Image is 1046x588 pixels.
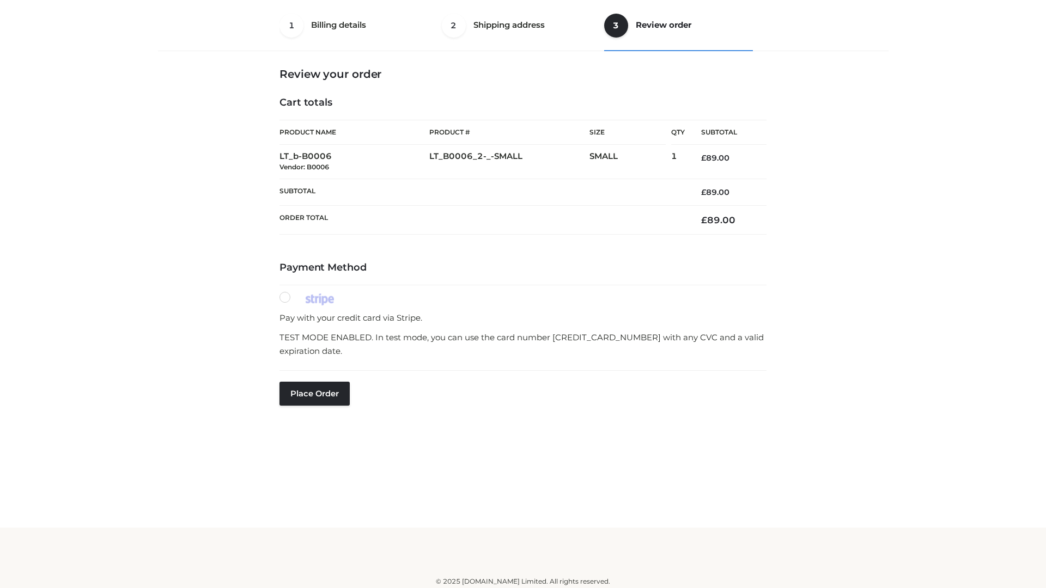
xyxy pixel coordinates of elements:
[701,187,706,197] span: £
[279,206,685,235] th: Order Total
[589,145,671,179] td: SMALL
[701,215,735,225] bdi: 89.00
[671,120,685,145] th: Qty
[429,120,589,145] th: Product #
[279,262,767,274] h4: Payment Method
[279,145,429,179] td: LT_b-B0006
[162,576,884,587] div: © 2025 [DOMAIN_NAME] Limited. All rights reserved.
[279,68,767,81] h3: Review your order
[671,145,685,179] td: 1
[701,153,729,163] bdi: 89.00
[279,330,767,358] p: TEST MODE ENABLED. In test mode, you can use the card number [CREDIT_CARD_NUMBER] with any CVC an...
[685,120,767,145] th: Subtotal
[279,382,350,406] button: Place order
[279,311,767,325] p: Pay with your credit card via Stripe.
[279,120,429,145] th: Product Name
[701,187,729,197] bdi: 89.00
[589,120,666,145] th: Size
[701,153,706,163] span: £
[279,97,767,109] h4: Cart totals
[279,163,329,171] small: Vendor: B0006
[429,145,589,179] td: LT_B0006_2-_-SMALL
[701,215,707,225] span: £
[279,179,685,205] th: Subtotal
